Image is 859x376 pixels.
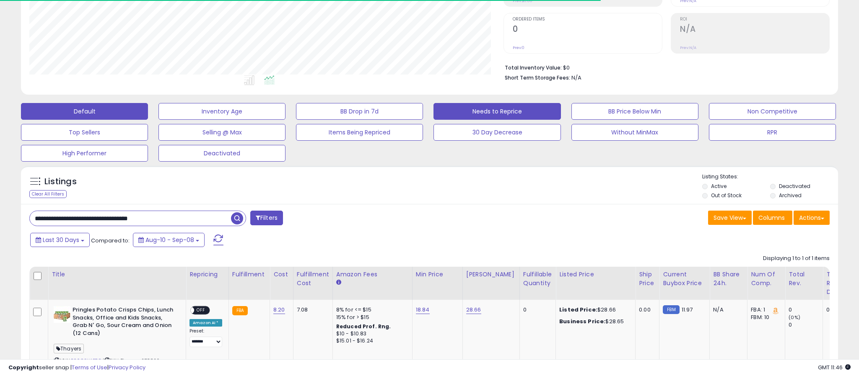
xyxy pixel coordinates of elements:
[336,330,406,337] div: $10 - $10.83
[145,236,194,244] span: Aug-10 - Sep-08
[789,270,819,288] div: Total Rev.
[711,192,742,199] label: Out of Stock
[21,145,148,162] button: High Performer
[559,306,629,314] div: $28.66
[789,306,823,314] div: 0
[296,124,423,141] button: Items Being Repriced
[758,214,785,222] span: Columns
[789,321,823,329] div: 0
[789,314,800,321] small: (0%)
[702,173,838,181] p: Listing States:
[559,317,605,325] b: Business Price:
[158,103,285,120] button: Inventory Age
[505,62,823,72] li: $0
[559,270,632,279] div: Listed Price
[8,364,145,372] div: seller snap | |
[523,270,552,288] div: Fulfillable Quantity
[826,306,839,314] div: 0.00
[29,190,67,198] div: Clear All Filters
[273,306,285,314] a: 8.20
[8,363,39,371] strong: Copyright
[336,306,406,314] div: 8% for <= $15
[273,270,290,279] div: Cost
[336,337,406,345] div: $15.01 - $16.24
[73,306,174,339] b: Pringles Potato Crisps Chips, Lunch Snacks, Office and Kids Snacks, Grab N' Go, Sour Cream and On...
[109,363,145,371] a: Privacy Policy
[52,270,182,279] div: Title
[709,103,836,120] button: Non Competitive
[639,306,653,314] div: 0.00
[639,270,656,288] div: Ship Price
[43,236,79,244] span: Last 30 Days
[680,24,829,36] h2: N/A
[232,306,248,315] small: FBA
[779,192,802,199] label: Archived
[713,270,744,288] div: BB Share 24h.
[680,17,829,22] span: ROI
[751,314,779,321] div: FBM: 10
[682,306,693,314] span: 11.97
[416,306,430,314] a: 18.84
[466,306,481,314] a: 28.66
[708,211,752,225] button: Save View
[433,103,561,120] button: Needs to Reprice
[297,306,326,314] div: 7.08
[513,24,662,36] h2: 0
[751,270,781,288] div: Num of Comp.
[466,270,516,279] div: [PERSON_NAME]
[571,103,698,120] button: BB Price Below Min
[713,306,741,314] div: N/A
[232,270,266,279] div: Fulfillment
[54,306,70,323] img: 412uxqhi3NL._SL40_.jpg
[571,124,698,141] button: Without MinMax
[559,306,597,314] b: Listed Price:
[711,183,727,190] label: Active
[663,270,706,288] div: Current Buybox Price
[189,270,225,279] div: Repricing
[297,270,329,288] div: Fulfillment Cost
[709,124,836,141] button: RPR
[663,305,679,314] small: FBM
[818,363,851,371] span: 2025-10-9 11:46 GMT
[336,314,406,321] div: 15% for > $15
[189,328,222,347] div: Preset:
[336,323,391,330] b: Reduced Prof. Rng.
[54,344,84,353] span: Thayers
[794,211,830,225] button: Actions
[158,145,285,162] button: Deactivated
[751,306,779,314] div: FBA: 1
[91,237,130,245] span: Compared to:
[513,45,524,50] small: Prev: 0
[158,124,285,141] button: Selling @ Max
[336,270,409,279] div: Amazon Fees
[505,64,562,71] b: Total Inventory Value:
[133,233,205,247] button: Aug-10 - Sep-08
[680,45,696,50] small: Prev: N/A
[523,306,549,314] div: 0
[189,319,222,327] div: Amazon AI *
[194,307,208,314] span: OFF
[72,363,107,371] a: Terms of Use
[416,270,459,279] div: Min Price
[54,357,163,370] span: | SKU: Thayers-275826-038000845529-P012-1793
[571,74,581,82] span: N/A
[44,176,77,188] h5: Listings
[763,255,830,263] div: Displaying 1 to 1 of 1 items
[826,270,842,296] div: Total Rev. Diff.
[779,183,810,190] label: Deactivated
[433,124,561,141] button: 30 Day Decrease
[296,103,423,120] button: BB Drop in 7d
[30,233,90,247] button: Last 30 Days
[250,211,283,225] button: Filters
[71,357,101,364] a: B00C3YAF7O
[753,211,792,225] button: Columns
[513,17,662,22] span: Ordered Items
[559,318,629,325] div: $28.65
[505,74,570,81] b: Short Term Storage Fees:
[21,124,148,141] button: Top Sellers
[336,279,341,286] small: Amazon Fees.
[21,103,148,120] button: Default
